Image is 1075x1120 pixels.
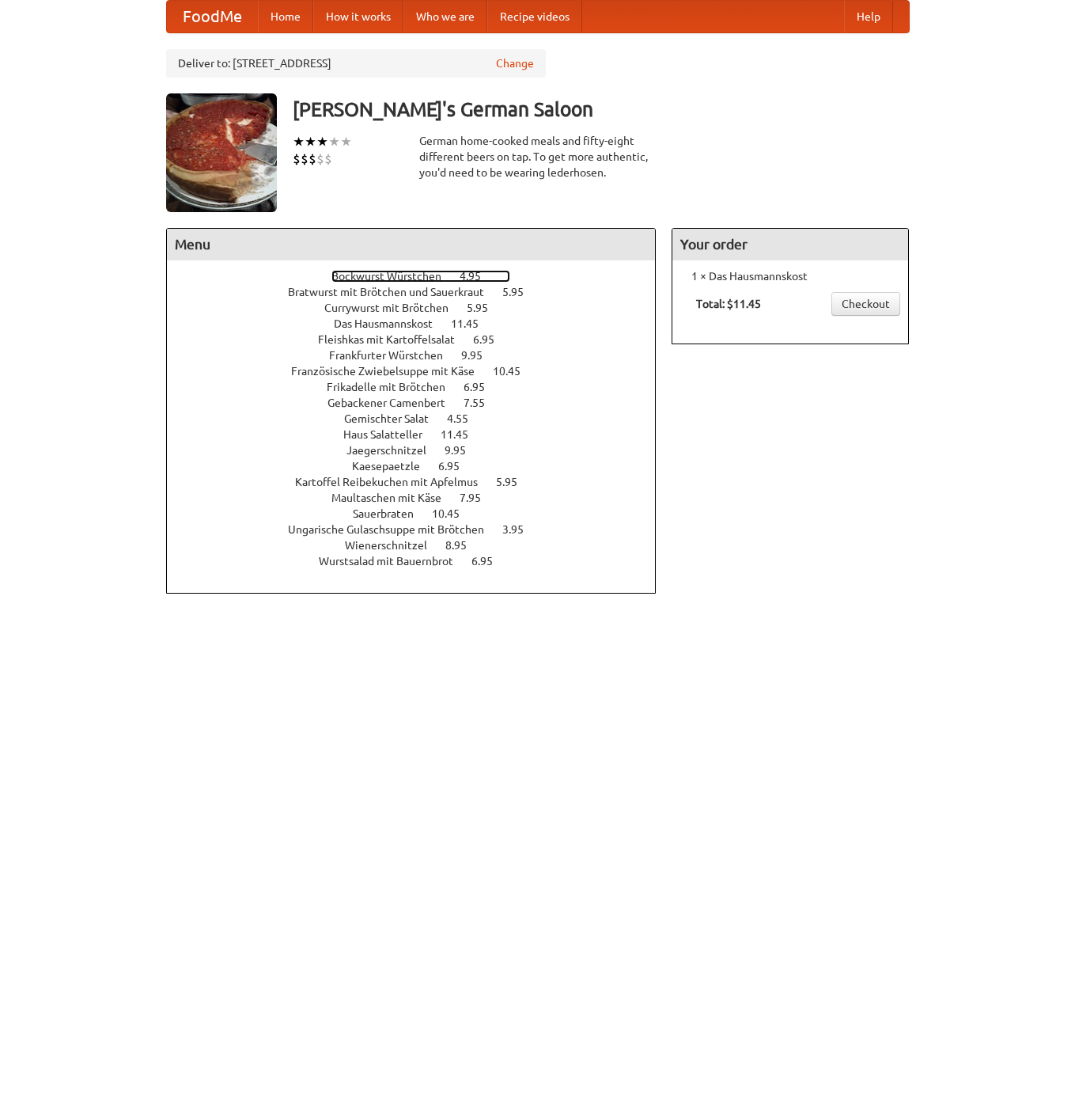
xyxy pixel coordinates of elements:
[288,523,553,536] a: Ungarische Gulaschsuppe mit Brötchen 3.95
[680,268,900,284] li: 1 × Das Hausmannskost
[295,476,547,488] a: Kartoffel Reibekuchen mit Apfelmus 5.95
[445,539,483,552] span: 8.95
[167,229,656,260] h4: Menu
[327,397,461,409] span: Gebackener Camenbert
[293,93,910,125] h3: [PERSON_NAME]'s German Saloon
[343,428,498,441] a: Haus Salatteller 11.45
[447,412,484,425] span: 4.55
[318,333,524,346] a: Fleishkas mit Kartoffelsalat 6.95
[831,292,900,316] a: Checkout
[331,270,510,283] a: Bockwurst Würstchen 4.95
[460,492,497,504] span: 7.95
[334,317,449,330] span: Das Hausmannskost
[496,55,534,71] a: Change
[445,444,482,457] span: 9.95
[464,381,501,393] span: 6.95
[353,507,489,520] a: Sauerbraten 10.45
[319,555,469,568] span: Wurstsalad mit Bauernbrot
[319,555,522,568] a: Wurstsalad mit Bauernbrot 6.95
[343,428,438,441] span: Haus Salatteller
[291,365,490,378] span: Französische Zwiebelsuppe mit Käse
[493,365,536,378] span: 10.45
[344,412,498,425] a: Gemischter Salat 4.55
[328,133,340,150] li: ★
[291,365,550,378] a: Französische Zwiebelsuppe mit Käse 10.45
[324,302,464,314] span: Currywurst mit Brötchen
[329,349,459,362] span: Frankfurter Würstchen
[327,381,461,393] span: Frikadelle mit Brötchen
[346,444,495,457] a: Jaegerschnitzel 9.95
[345,539,496,552] a: Wienerschnitzel 8.95
[496,476,533,488] span: 5.95
[353,507,430,520] span: Sauerbraten
[451,317,494,330] span: 11.45
[166,49,546,78] div: Deliver to: [STREET_ADDRESS]
[318,333,471,346] span: Fleishkas mit Kartoffelsalat
[331,492,510,504] a: Maultaschen mit Käse 7.95
[345,539,443,552] span: Wienerschnitzel
[471,555,509,568] span: 6.95
[502,523,539,536] span: 3.95
[327,397,514,409] a: Gebackener Camenbert 7.55
[340,133,352,150] li: ★
[329,349,512,362] a: Frankfurter Würstchen 9.95
[473,333,510,346] span: 6.95
[419,133,657,180] div: German home-cooked meals and fifty-eight different beers on tap. To get more authentic, you'd nee...
[352,460,489,473] a: Kaesepaetzle 6.95
[502,286,539,298] span: 5.95
[487,1,582,32] a: Recipe videos
[438,460,475,473] span: 6.95
[432,507,475,520] span: 10.45
[293,150,301,168] li: $
[461,349,498,362] span: 9.95
[316,133,328,150] li: ★
[441,428,484,441] span: 11.45
[346,444,442,457] span: Jaegerschnitzel
[844,1,893,32] a: Help
[288,523,500,536] span: Ungarische Gulaschsuppe mit Brötchen
[460,270,497,283] span: 4.95
[331,492,457,504] span: Maultaschen mit Käse
[324,150,332,168] li: $
[334,317,508,330] a: Das Hausmannskost 11.45
[288,286,500,298] span: Bratwurst mit Brötchen und Sauerkraut
[258,1,313,32] a: Home
[316,150,324,168] li: $
[464,397,501,409] span: 7.55
[288,286,553,298] a: Bratwurst mit Brötchen und Sauerkraut 5.95
[166,93,277,212] img: angular.jpg
[352,460,436,473] span: Kaesepaetzle
[327,381,514,393] a: Frikadelle mit Brötchen 6.95
[696,298,761,310] b: Total: $11.45
[295,476,494,488] span: Kartoffel Reibekuchen mit Apfelmus
[403,1,487,32] a: Who we are
[344,412,445,425] span: Gemischter Salat
[467,302,504,314] span: 5.95
[293,133,305,150] li: ★
[324,302,517,314] a: Currywurst mit Brötchen 5.95
[301,150,308,168] li: $
[308,150,316,168] li: $
[331,270,457,283] span: Bockwurst Würstchen
[167,1,258,32] a: FoodMe
[305,133,316,150] li: ★
[313,1,403,32] a: How it works
[672,229,908,260] h4: Your order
